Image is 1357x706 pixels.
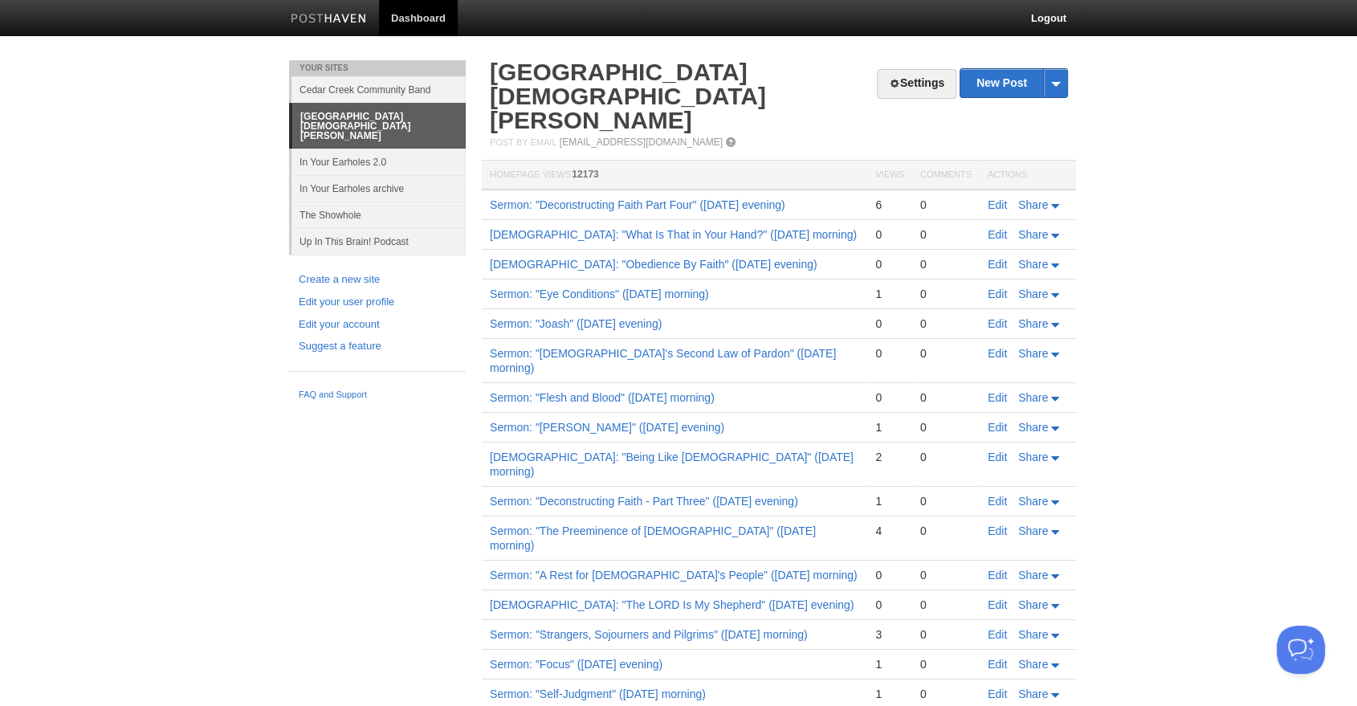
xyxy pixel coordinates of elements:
div: 0 [875,316,903,331]
a: Create a new site [299,271,456,288]
a: Cedar Creek Community Band [291,76,466,103]
div: 0 [920,568,972,582]
th: Views [867,161,911,190]
a: New Post [960,69,1067,97]
div: 0 [920,257,972,271]
a: Sermon: "Flesh and Blood" ([DATE] morning) [490,391,715,404]
th: Comments [912,161,980,190]
span: Share [1018,495,1048,508]
th: Homepage Views [482,161,867,190]
a: [DEMOGRAPHIC_DATA]: "The LORD Is My Shepherd" ([DATE] evening) [490,598,854,611]
span: Share [1018,258,1048,271]
a: Edit [988,317,1007,330]
span: Share [1018,421,1048,434]
a: Sermon: "[PERSON_NAME]" ([DATE] evening) [490,421,724,434]
a: Edit [988,347,1007,360]
div: 4 [875,524,903,538]
span: Share [1018,391,1048,404]
a: Edit your user profile [299,294,456,311]
div: 0 [875,568,903,582]
a: Edit [988,451,1007,463]
span: Share [1018,288,1048,300]
a: Sermon: "Eye Conditions" ([DATE] morning) [490,288,709,300]
div: 0 [920,287,972,301]
div: 0 [920,627,972,642]
a: Edit [988,421,1007,434]
div: 1 [875,657,903,671]
a: Edit [988,569,1007,582]
div: 1 [875,420,903,435]
th: Actions [980,161,1076,190]
span: Share [1018,198,1048,211]
span: Share [1018,347,1048,360]
div: 0 [875,227,903,242]
a: FAQ and Support [299,388,456,402]
a: Edit [988,688,1007,700]
div: 0 [920,390,972,405]
span: 12173 [572,169,598,180]
span: Share [1018,228,1048,241]
img: Posthaven-bar [291,14,367,26]
div: 0 [920,450,972,464]
a: Edit [988,628,1007,641]
a: Suggest a feature [299,338,456,355]
li: Your Sites [289,60,466,76]
a: Sermon: "Self-Judgment" ([DATE] morning) [490,688,706,700]
div: 6 [875,198,903,212]
a: Up In This Brain! Podcast [291,228,466,255]
a: [DEMOGRAPHIC_DATA]: "Being Like [DEMOGRAPHIC_DATA]" ([DATE] morning) [490,451,854,478]
a: [GEOGRAPHIC_DATA][DEMOGRAPHIC_DATA][PERSON_NAME] [292,104,466,149]
a: Edit [988,288,1007,300]
a: Edit [988,258,1007,271]
a: Edit your account [299,316,456,333]
span: Share [1018,569,1048,582]
div: 1 [875,287,903,301]
div: 0 [875,598,903,612]
div: 0 [920,598,972,612]
div: 0 [875,346,903,361]
span: Share [1018,688,1048,700]
div: 0 [920,524,972,538]
a: Sermon: "Strangers, Sojourners and Pilgrims" ([DATE] morning) [490,628,808,641]
div: 0 [920,494,972,508]
a: [GEOGRAPHIC_DATA][DEMOGRAPHIC_DATA][PERSON_NAME] [490,59,766,133]
a: Sermon: "[DEMOGRAPHIC_DATA]'s Second Law of Pardon" ([DATE] morning) [490,347,836,374]
div: 0 [920,687,972,701]
a: Sermon: "Joash" ([DATE] evening) [490,317,662,330]
div: 0 [920,346,972,361]
a: [DEMOGRAPHIC_DATA]: "Obedience By Faith" ([DATE] evening) [490,258,817,271]
a: Sermon: "Focus" ([DATE] evening) [490,658,662,671]
div: 2 [875,450,903,464]
a: Edit [988,524,1007,537]
a: Edit [988,495,1007,508]
div: 0 [920,316,972,331]
span: Share [1018,658,1048,671]
a: [EMAIL_ADDRESS][DOMAIN_NAME] [560,137,723,148]
div: 0 [920,420,972,435]
div: 3 [875,627,903,642]
span: Post by Email [490,137,556,147]
span: Share [1018,317,1048,330]
a: [DEMOGRAPHIC_DATA]: "What Is That in Your Hand?" ([DATE] morning) [490,228,857,241]
a: Sermon: "Deconstructing Faith - Part Three" ([DATE] evening) [490,495,798,508]
div: 1 [875,687,903,701]
span: Share [1018,524,1048,537]
a: Sermon: "The Preeminence of [DEMOGRAPHIC_DATA]" ([DATE] morning) [490,524,816,552]
a: Edit [988,228,1007,241]
a: Sermon: "A Rest for [DEMOGRAPHIC_DATA]'s People" ([DATE] morning) [490,569,858,582]
iframe: Help Scout Beacon - Open [1277,626,1325,674]
div: 0 [875,390,903,405]
div: 0 [920,198,972,212]
a: Edit [988,658,1007,671]
a: Edit [988,198,1007,211]
span: Share [1018,628,1048,641]
span: Share [1018,598,1048,611]
a: The Showhole [291,202,466,228]
div: 0 [920,227,972,242]
div: 0 [875,257,903,271]
span: Share [1018,451,1048,463]
a: In Your Earholes archive [291,175,466,202]
div: 0 [920,657,972,671]
a: Settings [877,69,956,99]
div: 1 [875,494,903,508]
